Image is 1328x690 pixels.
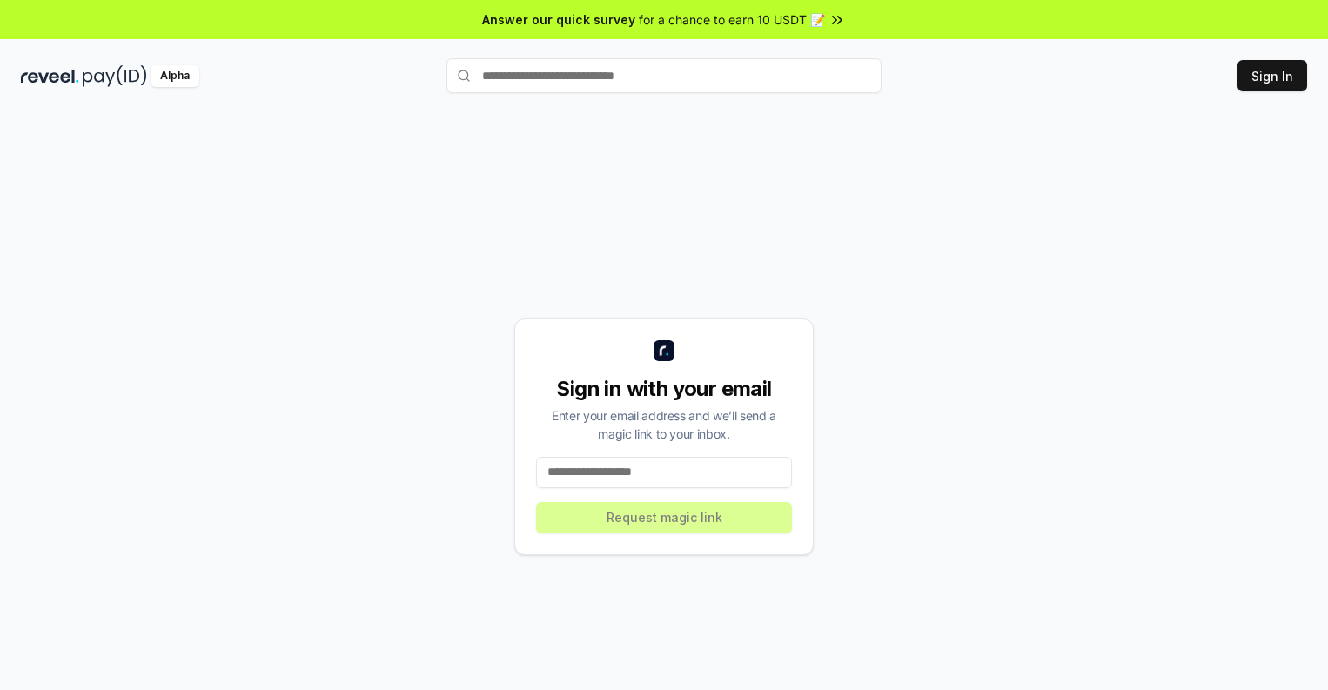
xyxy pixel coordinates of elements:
[482,10,635,29] span: Answer our quick survey
[536,375,792,403] div: Sign in with your email
[151,65,199,87] div: Alpha
[21,65,79,87] img: reveel_dark
[83,65,147,87] img: pay_id
[1237,60,1307,91] button: Sign In
[536,406,792,443] div: Enter your email address and we’ll send a magic link to your inbox.
[654,340,674,361] img: logo_small
[639,10,825,29] span: for a chance to earn 10 USDT 📝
